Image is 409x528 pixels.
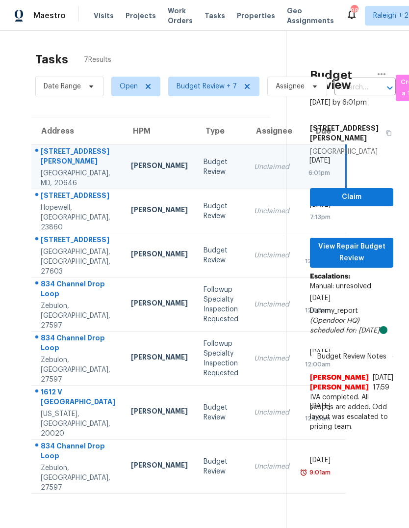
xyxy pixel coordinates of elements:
[84,55,111,65] span: 7 Results
[204,201,238,221] div: Budget Review
[31,117,123,145] th: Address
[131,352,188,364] div: [PERSON_NAME]
[334,80,368,95] input: Search by address
[120,82,138,91] span: Open
[41,387,115,409] div: 1612 V [GEOGRAPHIC_DATA]
[351,6,358,16] div: 88
[276,82,305,91] span: Assignee
[310,70,370,90] h2: Budget Review
[41,355,115,385] div: Zebulon, [GEOGRAPHIC_DATA], 27597
[168,6,193,26] span: Work Orders
[41,146,115,168] div: [STREET_ADDRESS][PERSON_NAME]
[310,188,393,206] button: Claim
[126,11,156,21] span: Projects
[254,250,289,260] div: Unclaimed
[196,117,246,145] th: Type
[131,406,188,418] div: [PERSON_NAME]
[310,147,393,157] div: [GEOGRAPHIC_DATA]
[310,273,350,280] b: Escalations:
[204,157,238,177] div: Budget Review
[41,463,115,493] div: Zebulon, [GEOGRAPHIC_DATA], 27597
[383,81,397,95] button: Open
[41,301,115,331] div: Zebulon, [GEOGRAPHIC_DATA], 27597
[318,241,385,265] span: View Repair Budget Review
[310,98,367,108] div: [DATE] by 6:01pm
[33,11,66,21] span: Maestro
[310,317,359,324] i: (Opendoor HQ)
[204,403,238,422] div: Budget Review
[41,279,115,301] div: 834 Channel Drop Loop
[44,82,81,91] span: Date Range
[131,460,188,472] div: [PERSON_NAME]
[41,333,115,355] div: 834 Channel Drop Loop
[310,283,371,290] span: Manual: unresolved
[237,11,275,21] span: Properties
[254,300,289,309] div: Unclaimed
[254,206,289,216] div: Unclaimed
[311,352,392,361] span: Budget Review Notes
[310,238,393,268] button: View Repair Budget Review
[177,82,237,91] span: Budget Review + 7
[254,162,289,172] div: Unclaimed
[318,191,385,203] span: Claim
[41,191,115,203] div: [STREET_ADDRESS]
[373,374,393,391] span: [DATE] 17:59
[204,12,225,19] span: Tasks
[287,6,334,26] span: Geo Assignments
[204,246,238,265] div: Budget Review
[131,298,188,310] div: [PERSON_NAME]
[41,441,115,463] div: 834 Channel Drop Loop
[310,306,393,335] div: Dummy_report
[41,203,115,232] div: Hopewell, [GEOGRAPHIC_DATA], 23860
[310,123,380,143] h5: [STREET_ADDRESS][PERSON_NAME]
[131,161,188,173] div: [PERSON_NAME]
[41,235,115,247] div: [STREET_ADDRESS]
[254,408,289,417] div: Unclaimed
[204,457,238,476] div: Budget Review
[310,392,393,432] span: IVA completed. All scopes are added. Odd layout was escalated to pricing team.
[204,285,238,324] div: Followup Specialty Inspection Requested
[310,327,380,334] i: scheduled for: [DATE]
[41,247,115,277] div: [GEOGRAPHIC_DATA], [GEOGRAPHIC_DATA], 27603
[41,409,115,439] div: [US_STATE], [GEOGRAPHIC_DATA], 20020
[123,117,196,145] th: HPM
[373,11,409,21] span: Raleigh + 2
[41,168,115,188] div: [GEOGRAPHIC_DATA], MD, 20646
[94,11,114,21] span: Visits
[131,249,188,261] div: [PERSON_NAME]
[35,55,68,64] h2: Tasks
[131,205,188,217] div: [PERSON_NAME]
[254,462,289,472] div: Unclaimed
[254,354,289,363] div: Unclaimed
[246,117,297,145] th: Assignee
[310,373,369,392] span: [PERSON_NAME] [PERSON_NAME]
[380,119,393,147] button: Copy Address
[204,339,238,378] div: Followup Specialty Inspection Requested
